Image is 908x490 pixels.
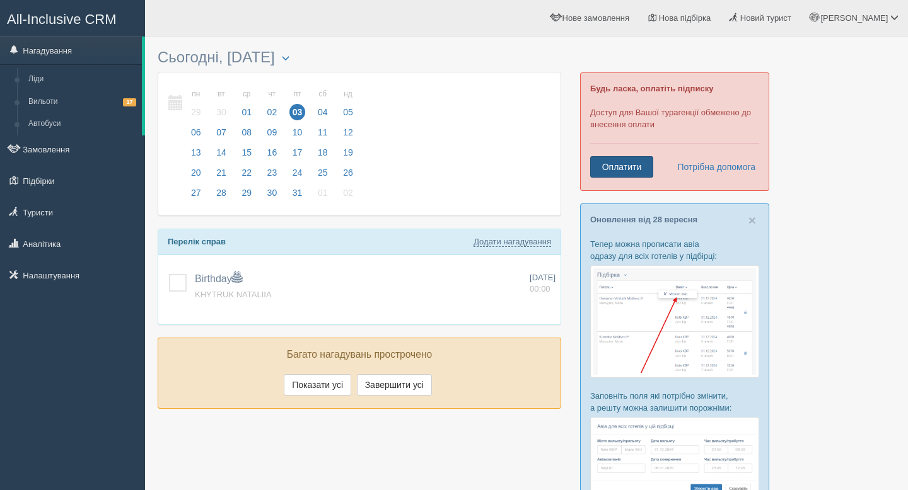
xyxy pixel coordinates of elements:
[311,166,335,186] a: 25
[289,164,306,181] span: 24
[669,156,756,178] a: Потрібна допомога
[213,144,230,161] span: 14
[264,164,281,181] span: 23
[590,390,759,414] p: Заповніть поля які потрібно змінити, а решту можна залишити порожніми:
[336,125,357,145] a: 12
[284,374,351,396] button: Показати усі
[286,125,310,145] a: 10
[530,273,556,282] span: [DATE]
[264,185,281,201] span: 30
[315,104,331,120] span: 04
[195,273,242,284] a: Birthday
[336,166,357,186] a: 26
[286,145,310,166] a: 17
[23,68,142,91] a: Ліди
[590,265,759,378] img: %D0%BF%D1%96%D0%B4%D0%B1%D1%96%D1%80%D0%BA%D0%B0-%D0%B0%D0%B2%D1%96%D0%B0-1-%D1%81%D1%80%D0%BC-%D...
[530,284,550,293] span: 00:00
[168,237,226,246] b: Перелік справ
[289,104,306,120] span: 03
[340,185,356,201] span: 02
[580,72,769,191] div: Доступ для Вашої турагенції обмежено до внесення оплати
[168,348,551,362] p: Багато нагадувань прострочено
[260,186,284,206] a: 30
[340,164,356,181] span: 26
[340,104,356,120] span: 05
[820,13,888,23] span: [PERSON_NAME]
[260,166,284,186] a: 23
[213,164,230,181] span: 21
[340,89,356,100] small: нд
[357,374,432,396] button: Завершити усі
[315,185,331,201] span: 01
[184,145,208,166] a: 13
[311,125,335,145] a: 11
[289,124,306,140] span: 10
[286,166,310,186] a: 24
[235,125,259,145] a: 08
[238,185,255,201] span: 29
[562,13,629,23] span: Нове замовлення
[260,125,284,145] a: 09
[7,11,117,27] span: All-Inclusive CRM
[340,144,356,161] span: 19
[289,144,306,161] span: 17
[188,164,204,181] span: 20
[336,186,357,206] a: 02
[195,290,272,299] a: KHYTRUK NATALIIA
[659,13,711,23] span: Нова підбірка
[1,1,144,35] a: All-Inclusive CRM
[286,82,310,125] a: пт 03
[740,13,791,23] span: Новий турист
[213,104,230,120] span: 30
[264,89,281,100] small: чт
[286,186,310,206] a: 31
[336,145,357,166] a: 19
[184,186,208,206] a: 27
[264,124,281,140] span: 09
[23,113,142,135] a: Автобуси
[311,145,335,166] a: 18
[289,185,306,201] span: 31
[311,82,335,125] a: сб 04
[209,145,233,166] a: 14
[209,186,233,206] a: 28
[123,98,136,106] span: 17
[188,124,204,140] span: 06
[315,124,331,140] span: 11
[590,84,713,93] b: Будь ласка, оплатіть підписку
[188,104,204,120] span: 29
[315,89,331,100] small: сб
[209,82,233,125] a: вт 30
[260,82,284,125] a: чт 02
[748,214,756,227] button: Close
[340,124,356,140] span: 12
[530,272,556,295] a: [DATE] 00:00
[235,145,259,166] a: 15
[188,144,204,161] span: 13
[238,124,255,140] span: 08
[188,185,204,201] span: 27
[315,164,331,181] span: 25
[590,156,653,178] a: Оплатити
[590,215,697,224] a: Оновлення від 28 вересня
[235,82,259,125] a: ср 01
[336,82,357,125] a: нд 05
[213,89,230,100] small: вт
[315,144,331,161] span: 18
[184,82,208,125] a: пн 29
[264,144,281,161] span: 16
[184,166,208,186] a: 20
[748,213,756,227] span: ×
[238,104,255,120] span: 01
[311,186,335,206] a: 01
[209,166,233,186] a: 21
[184,125,208,145] a: 06
[238,89,255,100] small: ср
[23,91,142,113] a: Вильоти17
[188,89,204,100] small: пн
[238,144,255,161] span: 15
[238,164,255,181] span: 22
[590,238,759,262] p: Тепер можна прописати авіа одразу для всіх готелів у підбірці:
